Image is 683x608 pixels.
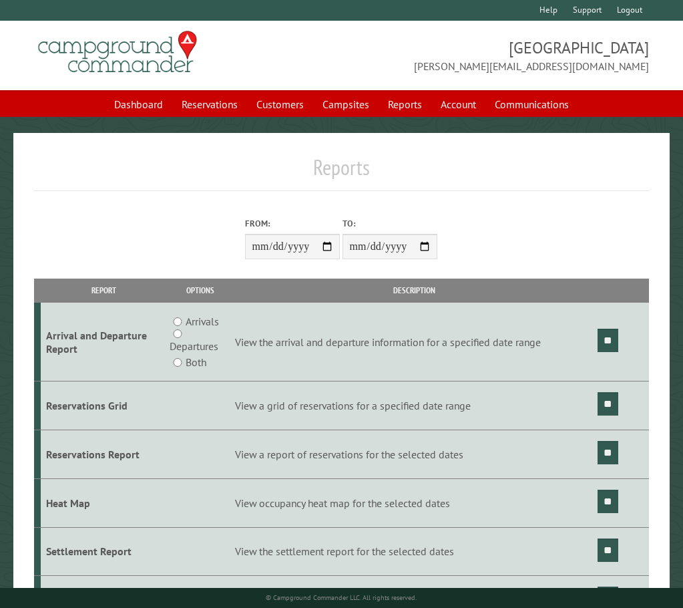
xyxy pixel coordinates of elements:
h1: Reports [34,154,649,191]
a: Account [433,92,484,117]
td: Arrival and Departure Report [41,303,168,382]
a: Customers [248,92,312,117]
label: From: [245,217,340,230]
a: Dashboard [106,92,171,117]
span: [GEOGRAPHIC_DATA] [PERSON_NAME][EMAIL_ADDRESS][DOMAIN_NAME] [342,37,649,74]
small: © Campground Commander LLC. All rights reserved. [266,593,417,602]
td: View occupancy heat map for the selected dates [233,478,596,527]
label: Both [186,354,206,370]
td: View a grid of reservations for a specified date range [233,382,596,430]
a: Reports [380,92,430,117]
a: Reservations [174,92,246,117]
a: Communications [487,92,577,117]
td: Reservations Report [41,430,168,478]
th: Report [41,279,168,302]
td: View the arrival and departure information for a specified date range [233,303,596,382]
a: Campsites [314,92,377,117]
label: To: [343,217,437,230]
td: Settlement Report [41,527,168,576]
td: Heat Map [41,478,168,527]
label: Departures [170,338,218,354]
th: Description [233,279,596,302]
label: Arrivals [186,313,219,329]
img: Campground Commander [34,26,201,78]
th: Options [168,279,233,302]
td: Reservations Grid [41,382,168,430]
td: View the settlement report for the selected dates [233,527,596,576]
td: View a report of reservations for the selected dates [233,430,596,478]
